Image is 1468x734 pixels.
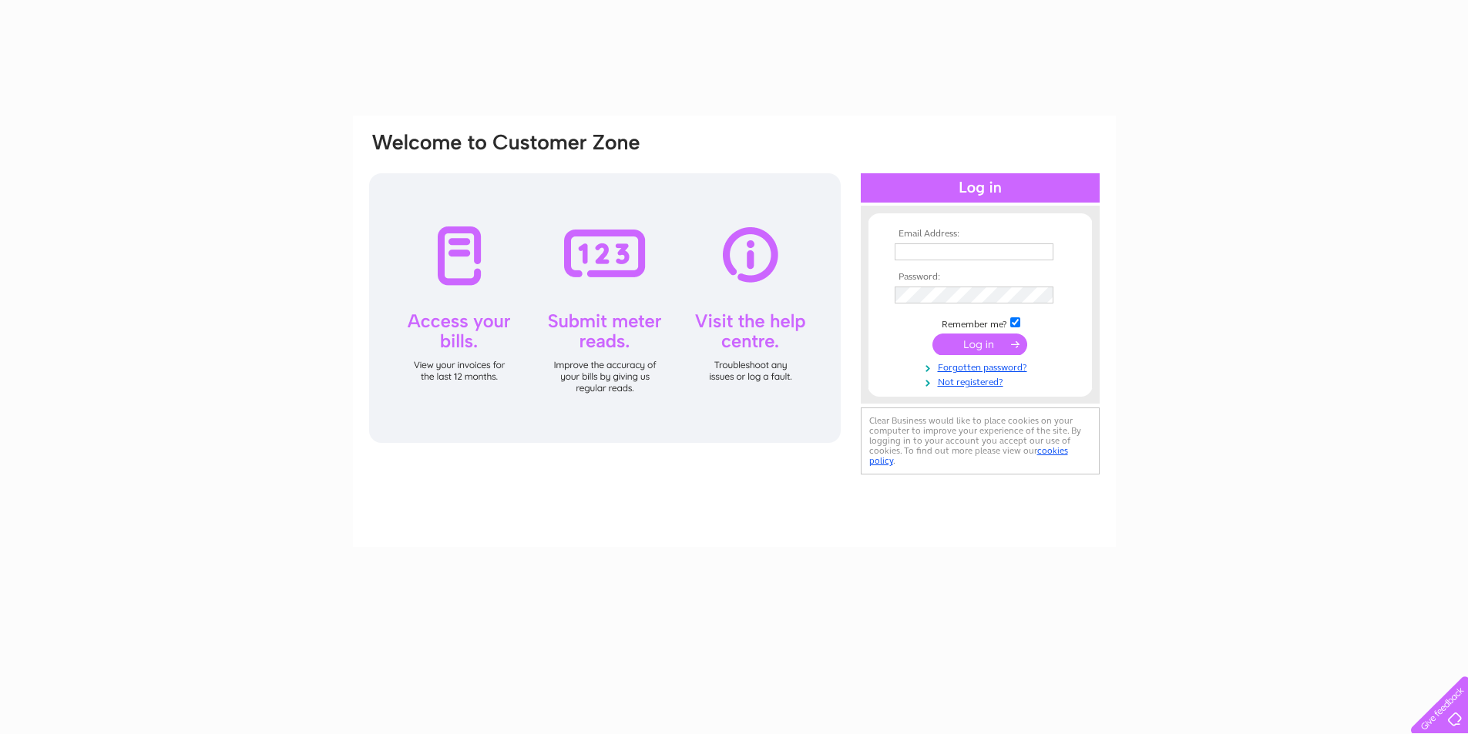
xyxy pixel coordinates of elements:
[932,333,1027,355] input: Submit
[891,272,1070,283] th: Password:
[891,315,1070,330] td: Remember me?
[895,359,1070,374] a: Forgotten password?
[895,374,1070,388] a: Not registered?
[891,229,1070,240] th: Email Address:
[869,445,1068,466] a: cookies policy
[861,407,1100,474] div: Clear Business would like to place cookies on your computer to improve your experience of the sit...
